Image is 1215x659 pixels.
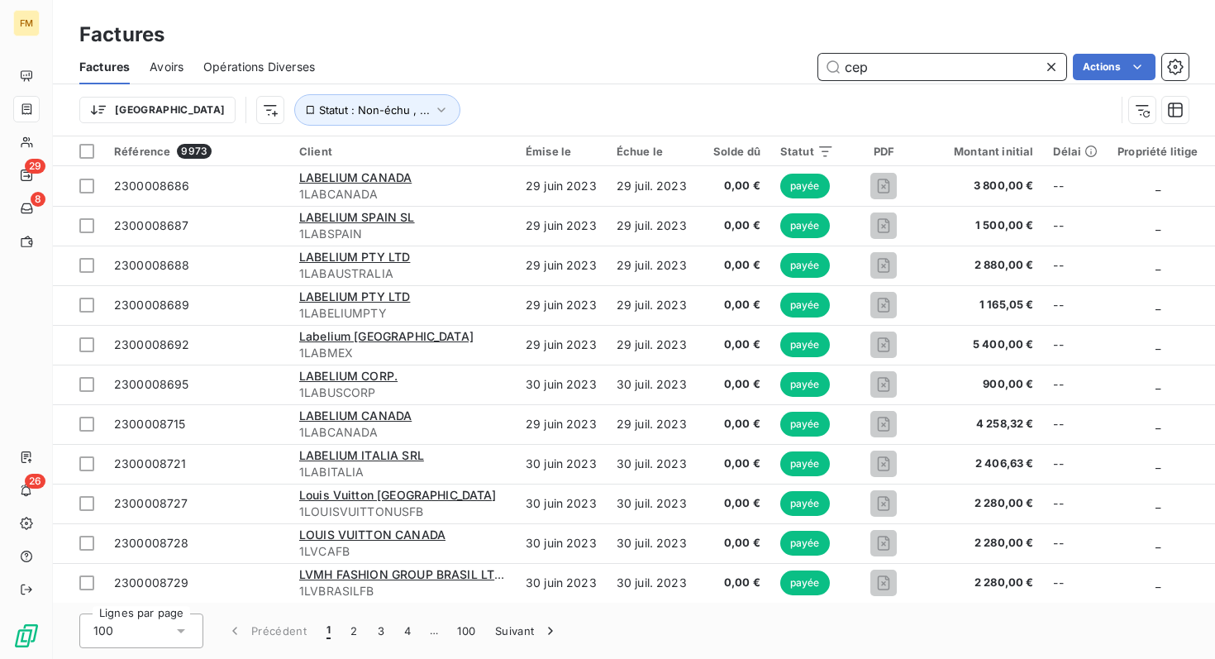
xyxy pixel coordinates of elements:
[25,474,45,489] span: 26
[1155,298,1160,312] span: _
[934,178,1033,194] span: 3 800,00 €
[516,325,607,365] td: 29 juin 2023
[607,206,703,246] td: 29 juil. 2023
[93,623,113,639] span: 100
[934,217,1033,234] span: 1 500,00 €
[1159,603,1198,642] iframe: Intercom live chat
[1053,145,1098,158] div: Délai
[780,174,830,198] span: payée
[394,614,421,648] button: 4
[299,528,445,542] span: LOUIS VUITTON CANADA
[114,218,189,232] span: 2300008687
[934,376,1033,393] span: 900,00 €
[1043,563,1108,603] td: --
[780,145,834,158] div: Statut
[934,297,1033,313] span: 1 165,05 €
[299,448,424,462] span: LABELIUM ITALIA SRL
[25,159,45,174] span: 29
[485,614,569,648] button: Suivant
[203,59,315,75] span: Opérations Diverses
[713,376,760,393] span: 0,00 €
[780,491,830,516] span: payée
[299,424,506,441] span: 1LABCANADA
[114,145,170,158] span: Référence
[1155,417,1160,431] span: _
[421,618,447,644] span: …
[319,103,430,117] span: Statut : Non-échu , ...
[299,265,506,282] span: 1LABAUSTRALIA
[299,305,506,322] span: 1LABELIUMPTY
[1155,377,1160,391] span: _
[780,451,830,476] span: payée
[818,54,1066,80] input: Rechercher
[447,614,485,648] button: 100
[13,623,40,649] img: Logo LeanPay
[780,412,830,437] span: payée
[713,178,760,194] span: 0,00 €
[114,417,186,431] span: 2300008715
[607,563,703,603] td: 30 juil. 2023
[713,495,760,512] span: 0,00 €
[713,416,760,432] span: 0,00 €
[934,495,1033,512] span: 2 280,00 €
[217,614,317,648] button: Précédent
[713,456,760,472] span: 0,00 €
[516,523,607,563] td: 30 juin 2023
[114,536,189,550] span: 2300008728
[516,365,607,404] td: 30 juin 2023
[934,575,1033,591] span: 2 280,00 €
[780,293,830,318] span: payée
[1155,536,1160,550] span: _
[114,298,190,312] span: 2300008689
[1043,206,1108,246] td: --
[1043,365,1108,404] td: --
[299,250,410,264] span: LABELIUM PTY LTD
[854,145,914,158] div: PDF
[607,285,703,325] td: 29 juil. 2023
[607,523,703,563] td: 30 juil. 2023
[516,444,607,484] td: 30 juin 2023
[1043,166,1108,206] td: --
[713,337,760,353] span: 0,00 €
[607,484,703,523] td: 30 juil. 2023
[1155,337,1160,351] span: _
[934,145,1033,158] div: Montant initial
[13,10,40,36] div: FM
[114,377,189,391] span: 2300008695
[934,456,1033,472] span: 2 406,63 €
[1155,179,1160,193] span: _
[79,97,236,123] button: [GEOGRAPHIC_DATA]
[299,170,412,184] span: LABELIUM CANADA
[607,365,703,404] td: 30 juil. 2023
[299,543,506,560] span: 1LVCAFB
[1155,456,1160,470] span: _
[150,59,183,75] span: Avoirs
[299,369,398,383] span: LABELIUM CORP.
[299,329,474,343] span: Labelium [GEOGRAPHIC_DATA]
[607,444,703,484] td: 30 juil. 2023
[114,575,189,590] span: 2300008729
[780,332,830,357] span: payée
[1155,218,1160,232] span: _
[326,623,331,639] span: 1
[1155,575,1160,590] span: _
[317,614,341,648] button: 1
[299,384,506,401] span: 1LABUSCORP
[617,145,693,158] div: Échue le
[79,59,130,75] span: Factures
[607,166,703,206] td: 29 juil. 2023
[299,583,506,599] span: 1LVBRASILFB
[516,246,607,285] td: 29 juin 2023
[713,217,760,234] span: 0,00 €
[1073,54,1155,80] button: Actions
[934,535,1033,552] span: 2 280,00 €
[299,345,506,361] span: 1LABMEX
[516,563,607,603] td: 30 juin 2023
[516,206,607,246] td: 29 juin 2023
[1043,285,1108,325] td: --
[299,289,410,303] span: LABELIUM PTY LTD
[177,144,212,159] span: 9973
[299,567,511,581] span: LVMH FASHION GROUP BRASIL LTDA
[299,226,506,242] span: 1LABSPAIN
[299,408,412,423] span: LABELIUM CANADA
